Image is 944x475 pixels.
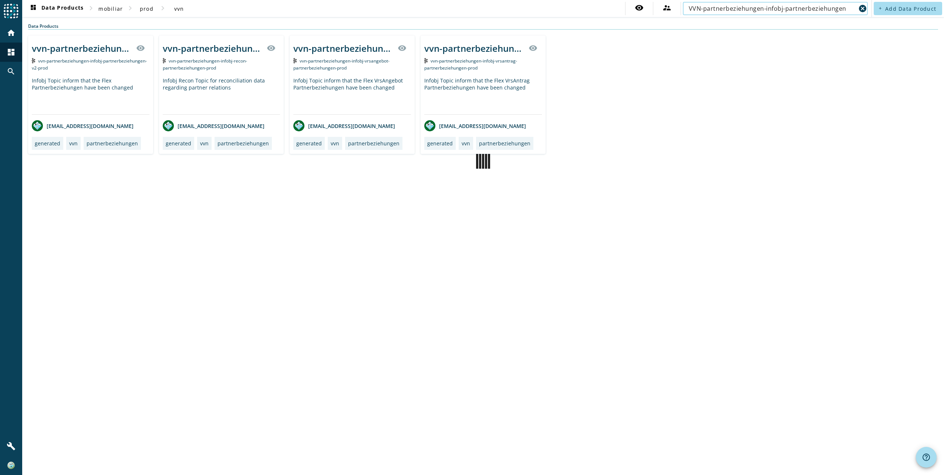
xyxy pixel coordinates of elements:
mat-icon: chevron_right [126,4,135,13]
button: Clear [857,3,868,14]
div: vvn [462,140,470,147]
img: Kafka Topic: vvn-partnerbeziehungen-infobj-partnerbeziehungen-v2-prod [32,58,35,63]
mat-icon: visibility [136,44,145,53]
span: Kafka Topic: vvn-partnerbeziehungen-infobj-recon-partnerbeziehungen-prod [163,58,247,71]
img: b393a51ce906d5543a3fa1ef821f43dc [7,462,15,469]
div: generated [35,140,60,147]
mat-icon: visibility [529,44,537,53]
img: avatar [163,120,174,131]
div: [EMAIL_ADDRESS][DOMAIN_NAME] [163,120,264,131]
div: vvn-partnerbeziehungen-infobj-partnerbeziehungen-v2-_stage_ [32,42,132,54]
mat-icon: chevron_right [158,4,167,13]
mat-icon: cancel [858,4,867,13]
div: generated [296,140,322,147]
mat-icon: home [7,28,16,37]
button: prod [135,2,158,15]
mat-icon: supervisor_account [663,3,671,12]
div: Data Products [28,23,938,30]
span: Kafka Topic: vvn-partnerbeziehungen-infobj-vrsangebot-partnerbeziehungen-prod [293,58,390,71]
div: vvn [69,140,78,147]
mat-icon: visibility [398,44,407,53]
mat-icon: dashboard [29,4,38,13]
img: avatar [424,120,435,131]
mat-icon: search [7,67,16,76]
img: Kafka Topic: vvn-partnerbeziehungen-infobj-vrsantrag-partnerbeziehungen-prod [424,58,428,63]
img: spoud-logo.svg [4,4,18,18]
mat-icon: add [878,6,882,10]
img: Kafka Topic: vvn-partnerbeziehungen-infobj-recon-partnerbeziehungen-prod [163,58,166,63]
div: Infobj Topic inform that the Flex Partnerbeziehungen have been changed [32,77,149,114]
div: generated [166,140,191,147]
div: generated [427,140,453,147]
div: vvn-partnerbeziehungen-infobj-recon-partnerbeziehungen-prod [163,42,263,54]
input: Search (% or * for wildcards) [689,4,856,13]
mat-icon: dashboard [7,48,16,57]
img: avatar [32,120,43,131]
img: avatar [293,120,304,131]
mat-icon: build [7,442,16,451]
div: [EMAIL_ADDRESS][DOMAIN_NAME] [293,120,395,131]
span: mobiliar [98,5,123,12]
span: Kafka Topic: vvn-partnerbeziehungen-infobj-partnerbeziehungen-v2-prod [32,58,147,71]
button: mobiliar [95,2,126,15]
div: Infobj Topic inform that the Flex VrsAngebot Partnerbeziehungen have been changed [293,77,411,114]
div: vvn [331,140,339,147]
div: partnerbeziehungen [87,140,138,147]
span: Data Products [29,4,84,13]
div: partnerbeziehungen [348,140,399,147]
mat-icon: help_outline [922,453,931,462]
button: Data Products [26,2,87,15]
img: Kafka Topic: vvn-partnerbeziehungen-infobj-vrsangebot-partnerbeziehungen-prod [293,58,297,63]
div: vvn-partnerbeziehungen-infobj-vrsangebot-partnerbeziehungen-_stage_ [293,42,393,54]
span: prod [140,5,154,12]
div: Infobj Topic inform that the Flex VrsAntrag Partnerbeziehungen have been changed [424,77,542,114]
div: vvn-partnerbeziehungen-infobj-vrsantrag-partnerbeziehungen-_stage_ [424,42,524,54]
span: vvn [174,5,184,12]
mat-icon: chevron_right [87,4,95,13]
mat-icon: visibility [635,3,644,12]
div: Infobj Recon Topic for reconciliation data regarding partner relations [163,77,280,114]
button: Add Data Product [874,2,942,15]
div: [EMAIL_ADDRESS][DOMAIN_NAME] [424,120,526,131]
div: [EMAIL_ADDRESS][DOMAIN_NAME] [32,120,134,131]
span: Add Data Product [885,5,936,12]
button: vvn [167,2,191,15]
div: vvn [200,140,209,147]
span: Kafka Topic: vvn-partnerbeziehungen-infobj-vrsantrag-partnerbeziehungen-prod [424,58,517,71]
div: partnerbeziehungen [479,140,530,147]
div: partnerbeziehungen [218,140,269,147]
mat-icon: visibility [267,44,276,53]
